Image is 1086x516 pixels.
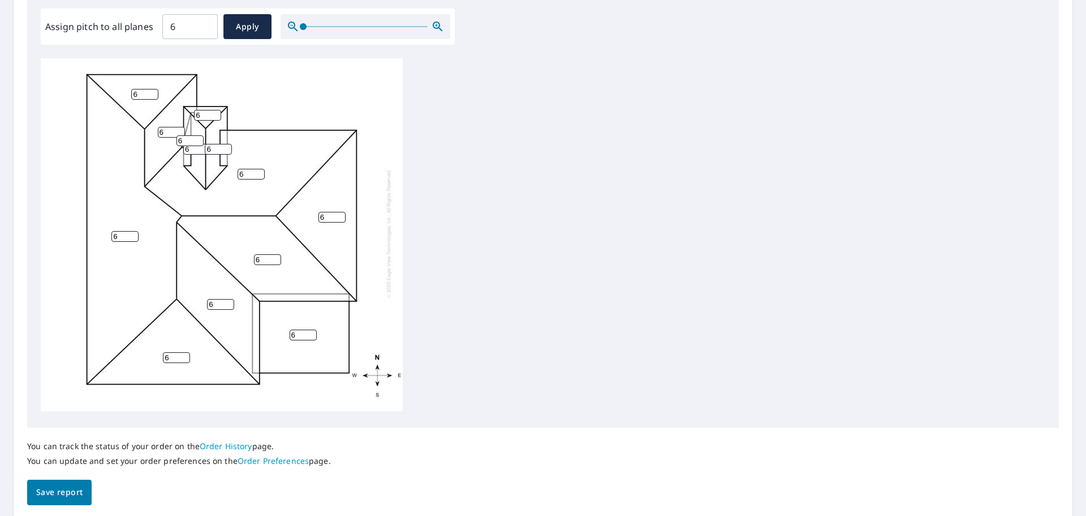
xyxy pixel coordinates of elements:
button: Apply [223,14,271,39]
button: Save report [27,480,92,505]
span: Apply [232,20,262,34]
a: Order History [200,441,252,451]
label: Assign pitch to all planes [45,20,153,33]
a: Order Preferences [238,455,309,466]
p: You can update and set your order preferences on the page. [27,456,331,466]
input: 00.0 [162,11,218,42]
p: You can track the status of your order on the page. [27,441,331,451]
span: Save report [36,485,83,500]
